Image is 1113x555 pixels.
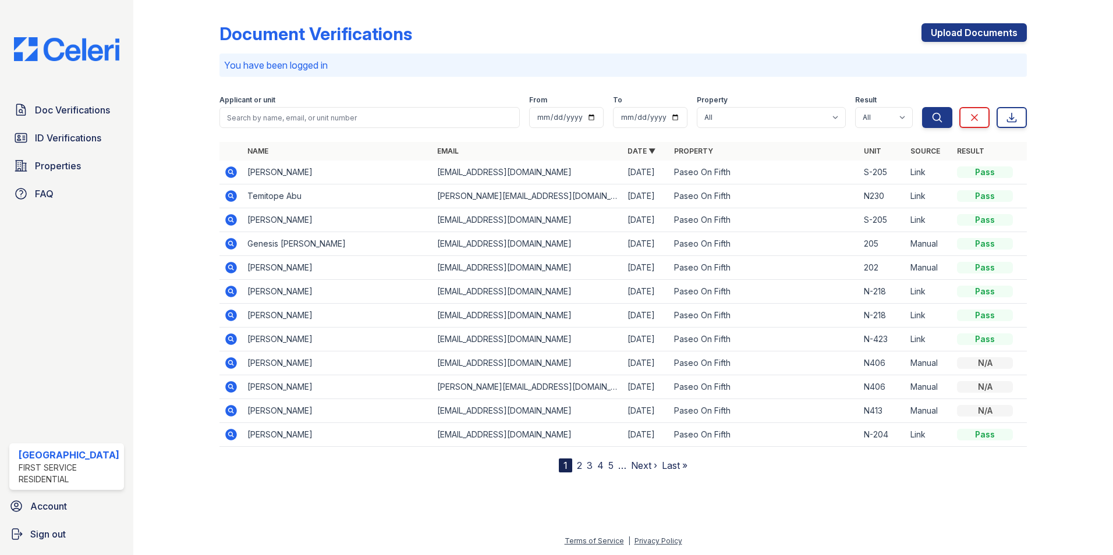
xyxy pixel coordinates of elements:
div: Pass [957,190,1013,202]
a: Doc Verifications [9,98,124,122]
a: Email [437,147,459,155]
td: Paseo On Fifth [669,232,860,256]
td: Link [906,208,952,232]
a: Upload Documents [921,23,1027,42]
td: [DATE] [623,232,669,256]
td: Manual [906,256,952,280]
td: Manual [906,351,952,375]
a: 3 [587,460,593,471]
td: N-423 [859,328,906,351]
div: N/A [957,381,1013,393]
td: Paseo On Fifth [669,423,860,447]
td: [EMAIL_ADDRESS][DOMAIN_NAME] [433,351,623,375]
td: Paseo On Fifth [669,328,860,351]
td: [PERSON_NAME][EMAIL_ADDRESS][DOMAIN_NAME] [433,375,623,399]
a: 4 [597,460,604,471]
td: Paseo On Fifth [669,399,860,423]
td: Paseo On Fifth [669,304,860,328]
a: Properties [9,154,124,177]
div: First Service Residential [19,462,119,485]
a: Source [910,147,940,155]
td: [PERSON_NAME] [243,304,433,328]
div: Pass [957,286,1013,297]
td: N406 [859,351,906,375]
label: From [529,95,547,105]
a: FAQ [9,182,124,205]
td: [EMAIL_ADDRESS][DOMAIN_NAME] [433,304,623,328]
span: Doc Verifications [35,103,110,117]
td: [EMAIL_ADDRESS][DOMAIN_NAME] [433,232,623,256]
td: Paseo On Fifth [669,375,860,399]
td: [PERSON_NAME] [243,256,433,280]
td: [PERSON_NAME] [243,375,433,399]
div: [GEOGRAPHIC_DATA] [19,448,119,462]
td: [PERSON_NAME] [243,208,433,232]
a: Sign out [5,522,129,546]
td: Link [906,184,952,208]
span: ID Verifications [35,131,101,145]
td: [EMAIL_ADDRESS][DOMAIN_NAME] [433,328,623,351]
td: N406 [859,375,906,399]
a: 2 [577,460,582,471]
td: [DATE] [623,256,669,280]
a: Name [247,147,268,155]
td: Paseo On Fifth [669,208,860,232]
td: [EMAIL_ADDRESS][DOMAIN_NAME] [433,161,623,184]
td: [PERSON_NAME][EMAIL_ADDRESS][DOMAIN_NAME] [433,184,623,208]
label: Result [855,95,877,105]
div: N/A [957,405,1013,417]
div: Pass [957,429,1013,440]
a: ID Verifications [9,126,124,150]
label: Applicant or unit [219,95,275,105]
div: Pass [957,166,1013,178]
div: Pass [957,333,1013,345]
span: Sign out [30,527,66,541]
td: [EMAIL_ADDRESS][DOMAIN_NAME] [433,423,623,447]
a: Unit [864,147,881,155]
a: Account [5,494,129,518]
a: Last » [662,460,687,471]
td: Link [906,280,952,304]
td: Temitope Abu [243,184,433,208]
td: Paseo On Fifth [669,256,860,280]
label: Property [697,95,728,105]
label: To [613,95,622,105]
td: [DATE] [623,208,669,232]
td: [EMAIL_ADDRESS][DOMAIN_NAME] [433,399,623,423]
td: N-218 [859,304,906,328]
td: Manual [906,232,952,256]
td: N-204 [859,423,906,447]
span: Account [30,499,67,513]
td: [PERSON_NAME] [243,399,433,423]
td: [EMAIL_ADDRESS][DOMAIN_NAME] [433,280,623,304]
a: 5 [608,460,614,471]
td: [DATE] [623,328,669,351]
div: Pass [957,309,1013,321]
td: 205 [859,232,906,256]
td: S-205 [859,208,906,232]
td: [EMAIL_ADDRESS][DOMAIN_NAME] [433,208,623,232]
td: [DATE] [623,423,669,447]
td: Link [906,161,952,184]
td: N413 [859,399,906,423]
a: Property [674,147,713,155]
td: [PERSON_NAME] [243,423,433,447]
td: Manual [906,399,952,423]
a: Privacy Policy [635,536,682,545]
td: [PERSON_NAME] [243,280,433,304]
td: Genesis [PERSON_NAME] [243,232,433,256]
td: S-205 [859,161,906,184]
div: 1 [559,458,572,472]
td: [PERSON_NAME] [243,351,433,375]
td: [PERSON_NAME] [243,161,433,184]
td: 202 [859,256,906,280]
td: Paseo On Fifth [669,184,860,208]
div: Pass [957,262,1013,273]
div: Pass [957,214,1013,226]
td: Link [906,328,952,351]
td: [PERSON_NAME] [243,328,433,351]
td: [DATE] [623,280,669,304]
p: You have been logged in [224,58,1023,72]
div: | [628,536,630,545]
